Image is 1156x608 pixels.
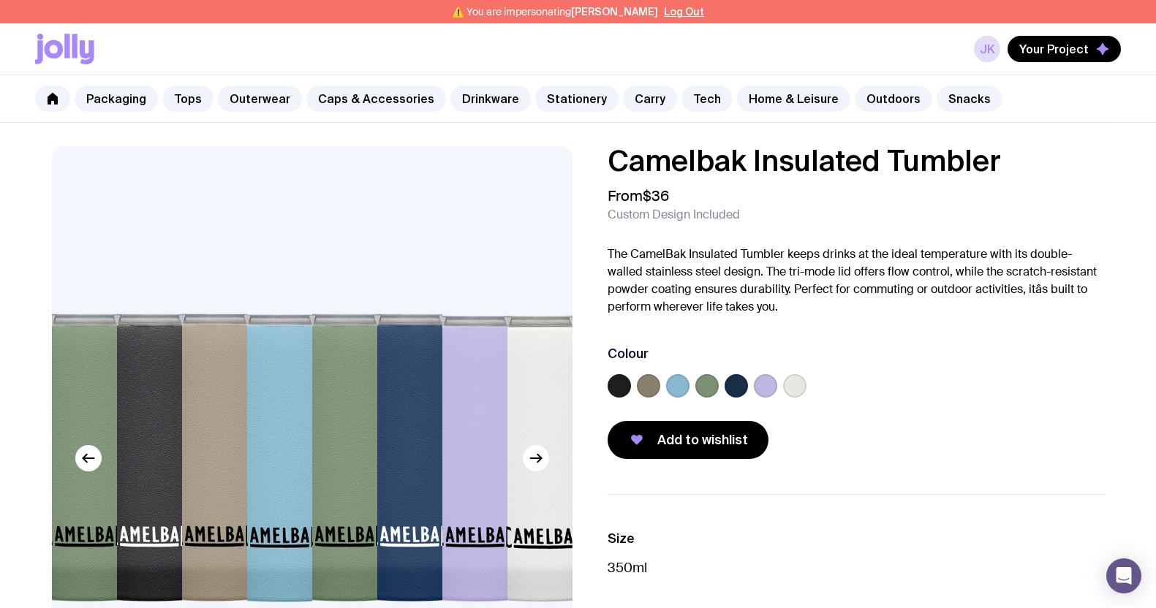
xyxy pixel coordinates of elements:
[608,246,1105,316] p: The CamelBak Insulated Tumbler keeps drinks at the ideal temperature with its double-walled stain...
[535,85,619,112] a: Stationery
[608,208,740,222] span: Custom Design Included
[643,186,669,205] span: $36
[608,421,768,459] button: Add to wishlist
[162,85,214,112] a: Tops
[571,6,658,18] span: [PERSON_NAME]
[1019,42,1089,56] span: Your Project
[450,85,531,112] a: Drinkware
[974,36,1000,62] a: JK
[218,85,302,112] a: Outerwear
[306,85,446,112] a: Caps & Accessories
[623,85,677,112] a: Carry
[608,559,1105,577] p: 350ml
[608,345,649,362] h3: Colour
[855,85,932,112] a: Outdoors
[1106,558,1141,593] div: Open Intercom Messenger
[657,431,748,449] span: Add to wishlist
[737,85,850,112] a: Home & Leisure
[608,187,669,205] span: From
[937,85,1002,112] a: Snacks
[1008,36,1121,62] button: Your Project
[452,6,658,18] span: ⚠️ You are impersonating
[608,530,1105,547] h3: Size
[75,85,158,112] a: Packaging
[664,6,704,18] button: Log Out
[681,85,733,112] a: Tech
[608,146,1105,175] h1: Camelbak Insulated Tumbler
